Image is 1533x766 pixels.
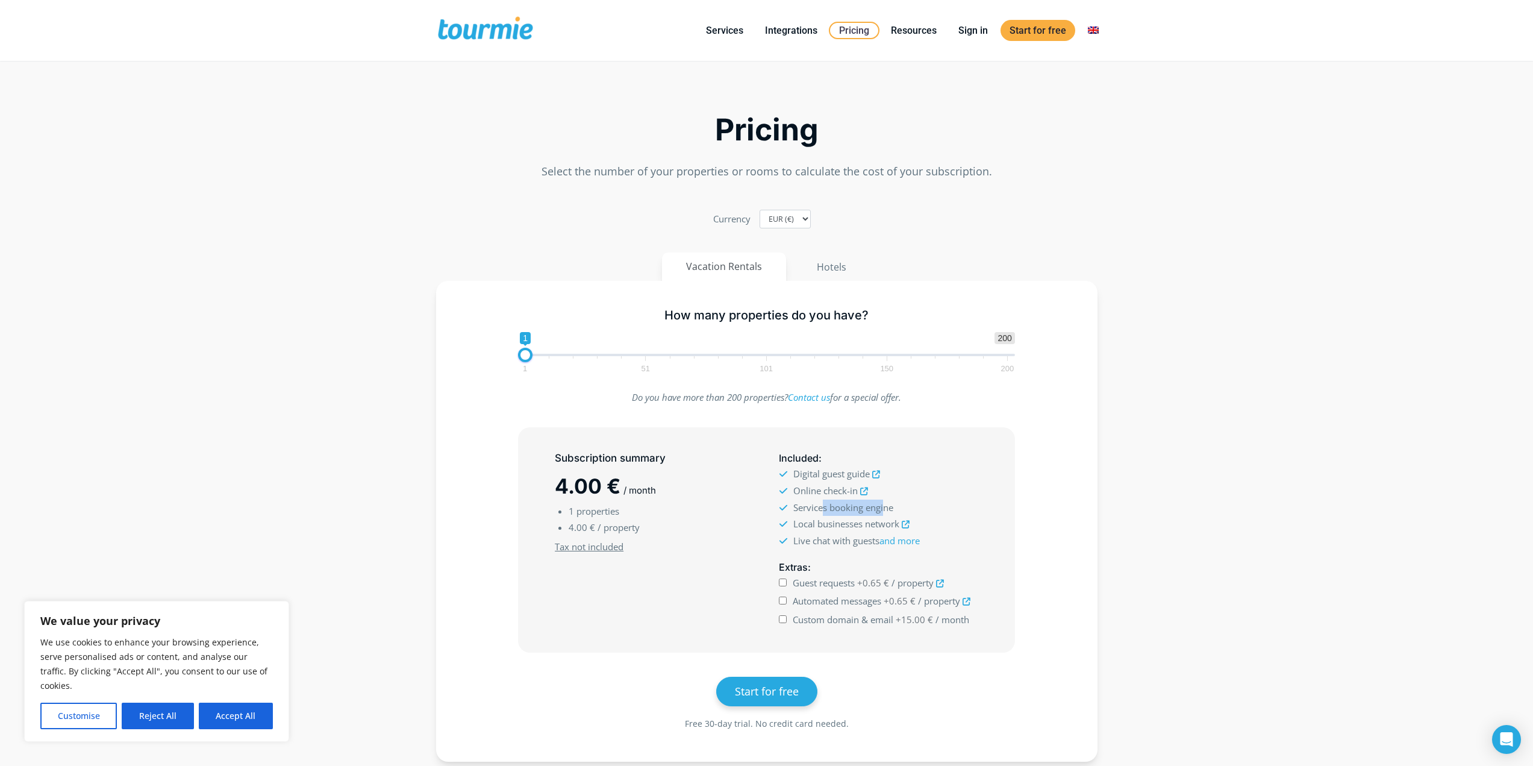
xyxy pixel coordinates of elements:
a: Start for free [716,677,817,706]
a: Services [697,23,752,38]
div: Open Intercom Messenger [1492,725,1521,754]
span: / month [623,485,656,496]
button: Vacation Rentals [662,253,786,281]
span: Online check-in [793,485,858,497]
span: properties [576,505,619,517]
button: Hotels [792,253,871,281]
a: Contact us [788,391,830,403]
span: / property [891,577,934,589]
span: +0.65 € [884,595,916,607]
a: Start for free [1001,20,1075,41]
p: We use cookies to enhance your browsing experience, serve personalised ads or content, and analys... [40,635,273,693]
span: 150 [878,366,895,371]
button: Reject All [122,703,193,729]
span: 200 [994,332,1014,344]
p: Do you have more than 200 properties? for a special offer. [518,389,1015,406]
span: Custom domain & email [793,614,893,626]
span: Live chat with guests [793,535,920,547]
h5: : [779,451,978,466]
span: Digital guest guide [793,468,870,480]
span: 1 [521,366,529,371]
u: Tax not included [555,541,623,553]
span: 4.00 € [555,474,620,498]
span: Local businesses network [793,518,899,530]
span: 101 [758,366,775,371]
span: / property [598,521,640,533]
span: Guest requests [793,577,855,589]
button: Accept All [199,703,273,729]
h5: How many properties do you have? [518,308,1015,323]
a: and more [879,535,920,547]
span: Extras [779,561,808,573]
a: Sign in [949,23,997,38]
span: +15.00 € [896,614,933,626]
h2: Pricing [436,116,1097,144]
span: +0.65 € [857,577,889,589]
a: Resources [882,23,946,38]
span: / month [935,614,969,626]
h5: Subscription summary [555,451,754,466]
span: Included [779,452,819,464]
h5: : [779,560,978,575]
span: Services booking engine [793,501,893,513]
span: 1 [520,332,531,344]
a: Integrations [756,23,826,38]
p: Select the number of your properties or rooms to calculate the cost of your subscription. [436,163,1097,180]
span: Start for free [735,684,799,699]
span: 1 [569,505,574,517]
a: Pricing [829,22,879,39]
p: We value your privacy [40,614,273,628]
span: / property [918,595,960,607]
span: Free 30-day trial. No credit card needed. [685,718,849,729]
span: 200 [999,366,1016,371]
button: Customise [40,703,117,729]
span: 4.00 € [569,521,595,533]
span: 51 [640,366,652,371]
span: Automated messages [793,595,881,607]
label: Currency [713,211,751,227]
